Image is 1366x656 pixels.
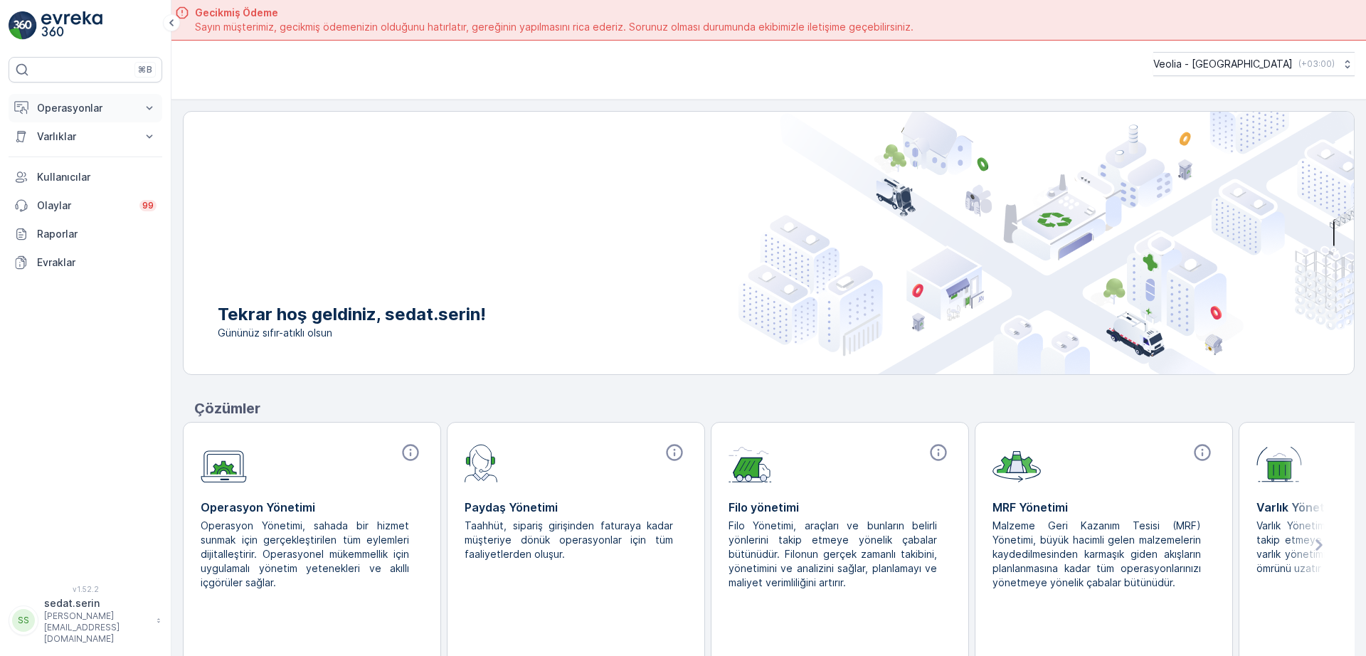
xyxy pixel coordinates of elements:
[37,170,157,184] p: Kullanıcılar
[1298,58,1335,70] p: ( +03:00 )
[465,519,676,561] p: Taahhüt, sipariş girişinden faturaya kadar müşteriye dönük operasyonlar için tüm faaliyetlerden o...
[218,303,486,326] p: Tekrar hoş geldiniz, sedat.serin!
[201,519,412,590] p: Operasyon Yönetimi, sahada bir hizmet sunmak için gerçekleştirilen tüm eylemleri dijitalleştirir....
[138,64,152,75] p: ⌘B
[992,519,1204,590] p: Malzeme Geri Kazanım Tesisi (MRF) Yönetimi, büyük hacimli gelen malzemelerin kaydedilmesinden kar...
[195,6,914,20] span: Gecikmiş Ödeme
[12,609,35,632] div: SS
[1153,57,1293,71] p: Veolia - [GEOGRAPHIC_DATA]
[9,122,162,151] button: Varlıklar
[142,200,154,211] p: 99
[9,220,162,248] a: Raporlar
[9,163,162,191] a: Kullanıcılar
[37,227,157,241] p: Raporlar
[218,326,486,340] span: Gününüz sıfır-atıklı olsun
[1256,443,1302,482] img: module-icon
[37,101,134,115] p: Operasyonlar
[992,443,1041,482] img: module-icon
[465,443,498,482] img: module-icon
[729,443,772,482] img: module-icon
[44,610,149,645] p: [PERSON_NAME][EMAIL_ADDRESS][DOMAIN_NAME]
[201,499,423,516] p: Operasyon Yönetimi
[41,11,102,40] img: logo_light-DOdMpM7g.png
[729,499,951,516] p: Filo yönetimi
[37,199,131,213] p: Olaylar
[729,519,940,590] p: Filo Yönetimi, araçları ve bunların belirli yönlerini takip etmeye yönelik çabalar bütünüdür. Fil...
[37,255,157,270] p: Evraklar
[194,398,1355,419] p: Çözümler
[44,596,149,610] p: sedat.serin
[9,596,162,645] button: SSsedat.serin[PERSON_NAME][EMAIL_ADDRESS][DOMAIN_NAME]
[992,499,1215,516] p: MRF Yönetimi
[738,112,1354,374] img: city illustration
[9,585,162,593] span: v 1.52.2
[9,191,162,220] a: Olaylar99
[9,94,162,122] button: Operasyonlar
[1153,52,1355,76] button: Veolia - [GEOGRAPHIC_DATA](+03:00)
[465,499,687,516] p: Paydaş Yönetimi
[9,248,162,277] a: Evraklar
[37,129,134,144] p: Varlıklar
[201,443,247,483] img: module-icon
[9,11,37,40] img: logo
[195,20,914,34] span: Sayın müşterimiz, gecikmiş ödemenizin olduğunu hatırlatır, gereğinin yapılmasını rica ederiz. Sor...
